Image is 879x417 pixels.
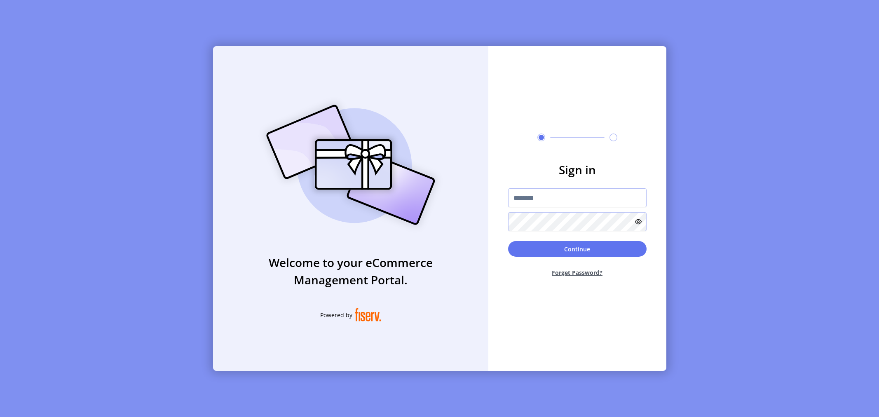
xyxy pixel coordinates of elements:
img: card_Illustration.svg [254,96,448,234]
span: Powered by [320,311,352,319]
button: Continue [508,241,647,257]
button: Forget Password? [508,262,647,283]
h3: Welcome to your eCommerce Management Portal. [213,254,488,288]
h3: Sign in [508,161,647,178]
